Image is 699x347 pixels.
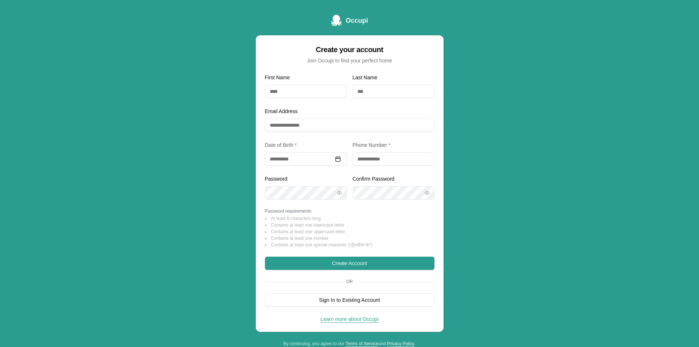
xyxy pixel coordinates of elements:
[265,75,290,80] label: First Name
[265,257,434,270] button: Create Account
[265,142,297,148] label: Date of Birth
[265,176,287,182] label: Password
[265,229,434,235] li: Contains at least one uppercase letter
[265,57,434,64] div: Join Occupi to find your perfect home
[343,279,356,285] span: Or
[321,316,379,322] a: Learn more about Occupi
[331,15,368,26] a: Occupi
[265,216,434,221] li: At least 8 characters long
[265,235,434,241] li: Contains at least one number
[265,208,434,214] p: Password requirements:
[346,15,368,26] span: Occupi
[353,75,378,80] label: Last Name
[265,44,434,55] div: Create your account
[346,341,378,346] a: Terms of Service
[265,222,434,228] li: Contains at least one lowercase letter
[265,293,434,307] button: Sign In to Existing Account
[265,242,434,248] li: Contains at least one special character (!@#$%^&*)
[353,176,394,182] label: Confirm Password
[265,108,298,114] label: Email Address
[256,341,444,347] div: By continuing, you agree to our and .
[387,341,415,346] a: Privacy Policy
[353,142,391,148] label: Phone Number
